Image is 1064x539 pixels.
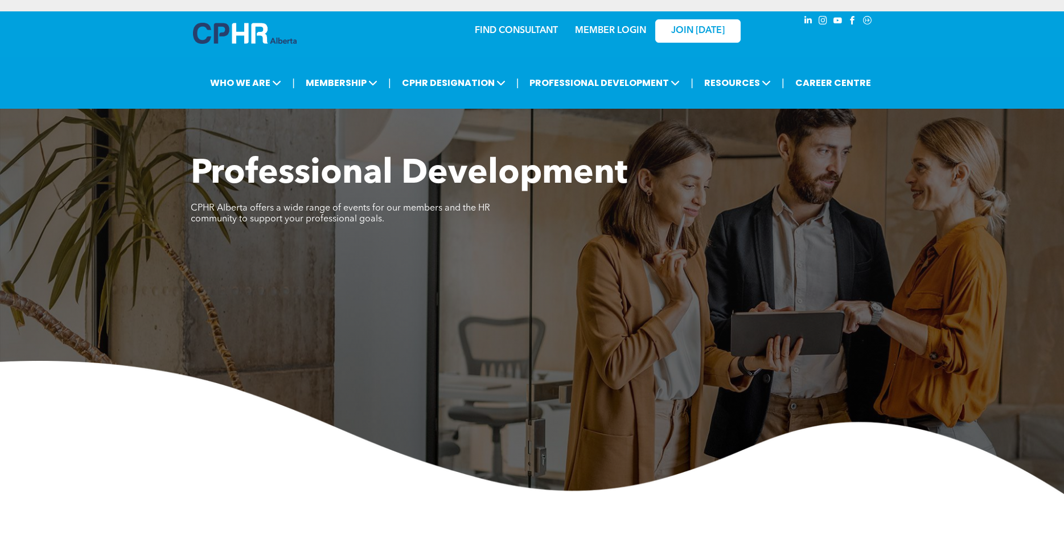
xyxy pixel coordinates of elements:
[792,72,874,93] a: CAREER CENTRE
[701,72,774,93] span: RESOURCES
[302,72,381,93] span: MEMBERSHIP
[516,71,519,94] li: |
[575,26,646,35] a: MEMBER LOGIN
[292,71,295,94] li: |
[847,14,859,30] a: facebook
[817,14,829,30] a: instagram
[526,72,683,93] span: PROFESSIONAL DEVELOPMENT
[832,14,844,30] a: youtube
[861,14,874,30] a: Social network
[191,204,490,224] span: CPHR Alberta offers a wide range of events for our members and the HR community to support your p...
[475,26,558,35] a: FIND CONSULTANT
[671,26,725,36] span: JOIN [DATE]
[207,72,285,93] span: WHO WE ARE
[691,71,693,94] li: |
[191,157,627,191] span: Professional Development
[399,72,509,93] span: CPHR DESIGNATION
[782,71,784,94] li: |
[655,19,741,43] a: JOIN [DATE]
[802,14,815,30] a: linkedin
[193,23,297,44] img: A blue and white logo for cp alberta
[388,71,391,94] li: |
